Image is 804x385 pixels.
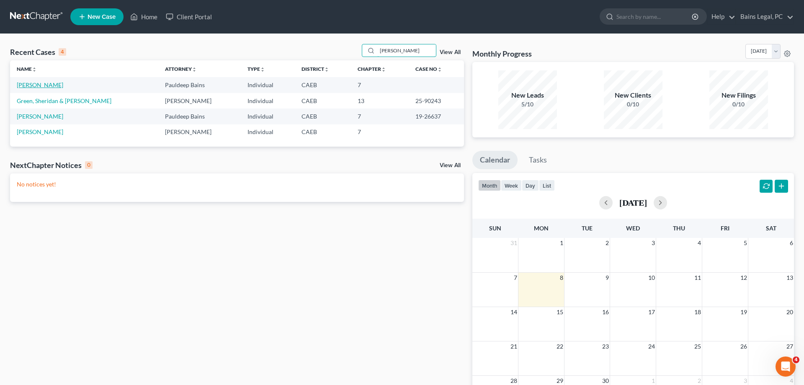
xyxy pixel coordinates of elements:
i: unfold_more [437,67,442,72]
a: [PERSON_NAME] [17,128,63,135]
a: View All [440,49,461,55]
span: 16 [601,307,610,317]
span: 22 [556,341,564,351]
span: 15 [556,307,564,317]
a: Calendar [472,151,518,169]
td: [PERSON_NAME] [158,124,240,140]
input: Search by name... [377,44,436,57]
div: 0/10 [709,100,768,109]
span: 26 [740,341,748,351]
div: New Clients [604,90,662,100]
span: 9 [605,273,610,283]
td: [PERSON_NAME] [158,93,240,109]
span: 27 [786,341,794,351]
td: 13 [351,93,408,109]
iframe: Intercom live chat [776,357,796,377]
td: 25-90243 [409,93,464,109]
a: Attorneyunfold_more [165,66,197,72]
i: unfold_more [381,67,386,72]
input: Search by name... [616,9,693,24]
a: Case Nounfold_more [415,66,442,72]
span: 5 [743,238,748,248]
i: unfold_more [324,67,329,72]
a: Bains Legal, PC [736,9,794,24]
td: 7 [351,124,408,140]
a: Chapterunfold_more [358,66,386,72]
i: unfold_more [192,67,197,72]
div: 5/10 [498,100,557,109]
span: Sun [489,225,501,232]
span: 4 [697,238,702,248]
span: 24 [647,341,656,351]
a: Green, Sheridan & [PERSON_NAME] [17,97,111,104]
i: unfold_more [32,67,37,72]
span: Mon [534,225,549,232]
span: 17 [647,307,656,317]
span: New Case [88,14,116,20]
a: Client Portal [162,9,216,24]
div: NextChapter Notices [10,160,93,170]
span: 7 [513,273,518,283]
td: 19-26637 [409,109,464,124]
a: View All [440,163,461,168]
span: 31 [510,238,518,248]
span: 11 [693,273,702,283]
td: 7 [351,109,408,124]
span: Thu [673,225,685,232]
div: 0 [85,161,93,169]
span: Sat [766,225,776,232]
div: New Leads [498,90,557,100]
div: 4 [59,48,66,56]
h2: [DATE] [619,198,647,207]
span: Tue [582,225,593,232]
span: 20 [786,307,794,317]
a: Home [126,9,162,24]
span: 4 [793,357,799,363]
div: New Filings [709,90,768,100]
td: CAEB [295,77,351,93]
button: week [501,180,522,191]
p: No notices yet! [17,180,457,189]
td: Individual [241,93,295,109]
span: 23 [601,341,610,351]
h3: Monthly Progress [472,49,532,59]
td: Individual [241,77,295,93]
span: 12 [740,273,748,283]
a: Typeunfold_more [247,66,265,72]
span: 10 [647,273,656,283]
span: 1 [559,238,564,248]
td: CAEB [295,124,351,140]
span: 18 [693,307,702,317]
td: Pauldeep Bains [158,109,240,124]
a: Nameunfold_more [17,66,37,72]
span: 21 [510,341,518,351]
span: 8 [559,273,564,283]
button: list [539,180,555,191]
div: Recent Cases [10,47,66,57]
span: 3 [651,238,656,248]
span: 25 [693,341,702,351]
td: CAEB [295,93,351,109]
span: Fri [721,225,729,232]
span: 13 [786,273,794,283]
a: [PERSON_NAME] [17,81,63,88]
button: month [478,180,501,191]
td: Pauldeep Bains [158,77,240,93]
td: Individual [241,124,295,140]
button: day [522,180,539,191]
td: CAEB [295,109,351,124]
a: Tasks [521,151,554,169]
span: 2 [605,238,610,248]
a: Districtunfold_more [301,66,329,72]
a: Help [707,9,735,24]
div: 0/10 [604,100,662,109]
i: unfold_more [260,67,265,72]
span: 6 [789,238,794,248]
td: 7 [351,77,408,93]
span: 14 [510,307,518,317]
td: Individual [241,109,295,124]
a: [PERSON_NAME] [17,113,63,120]
span: 19 [740,307,748,317]
span: Wed [626,225,640,232]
